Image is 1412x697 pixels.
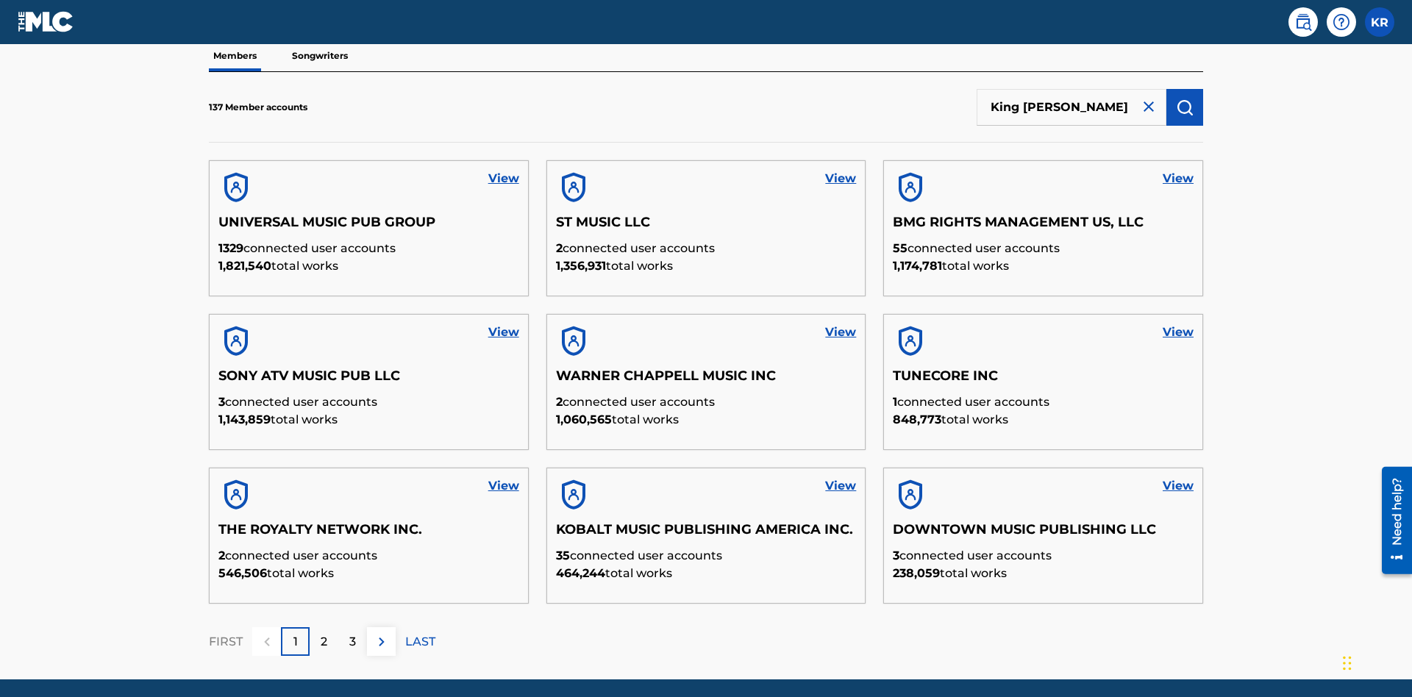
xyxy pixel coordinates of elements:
h5: DOWNTOWN MUSIC PUBLISHING LLC [893,521,1194,547]
span: 1 [893,395,897,409]
span: 848,773 [893,412,941,426]
img: help [1333,13,1350,31]
p: 137 Member accounts [209,101,307,114]
a: View [488,324,519,341]
span: 1,174,781 [893,259,942,273]
img: MLC Logo [18,11,74,32]
p: 3 [349,633,356,651]
span: 3 [218,395,225,409]
p: connected user accounts [556,240,857,257]
div: Drag [1343,641,1352,685]
div: Help [1327,7,1356,37]
span: 3 [893,548,899,562]
h5: BMG RIGHTS MANAGEMENT US, LLC [893,214,1194,240]
p: connected user accounts [893,240,1194,257]
p: connected user accounts [556,393,857,411]
span: 464,244 [556,566,605,580]
p: 2 [321,633,327,651]
p: total works [556,411,857,429]
img: account [556,170,591,205]
a: View [825,324,856,341]
p: total works [893,257,1194,275]
iframe: Chat Widget [1338,626,1412,697]
img: account [893,477,928,512]
span: 1,821,540 [218,259,271,273]
p: LAST [405,633,435,651]
img: close [1140,98,1158,115]
img: account [218,477,254,512]
a: Public Search [1288,7,1318,37]
input: Search Members [977,89,1166,126]
a: View [488,170,519,187]
p: total works [556,257,857,275]
p: total works [218,411,519,429]
a: View [1163,324,1194,341]
h5: KOBALT MUSIC PUBLISHING AMERICA INC. [556,521,857,547]
p: connected user accounts [556,547,857,565]
p: connected user accounts [893,393,1194,411]
img: account [893,324,928,359]
span: 1,060,565 [556,412,612,426]
img: account [893,170,928,205]
p: Songwriters [288,40,352,71]
h5: THE ROYALTY NETWORK INC. [218,521,519,547]
img: account [556,477,591,512]
p: connected user accounts [893,547,1194,565]
span: 1,143,859 [218,412,271,426]
img: Search Works [1176,99,1194,116]
p: total works [556,565,857,582]
a: View [825,170,856,187]
a: View [1163,170,1194,187]
span: 2 [218,548,225,562]
p: total works [218,565,519,582]
span: 2 [556,241,563,255]
iframe: Resource Center [1371,461,1412,582]
img: account [218,324,254,359]
h5: WARNER CHAPPELL MUSIC INC [556,368,857,393]
a: View [1163,477,1194,495]
a: View [488,477,519,495]
p: total works [893,565,1194,582]
span: 238,059 [893,566,940,580]
div: User Menu [1365,7,1394,37]
span: 1329 [218,241,243,255]
h5: TUNECORE INC [893,368,1194,393]
p: Members [209,40,261,71]
span: 2 [556,395,563,409]
span: 546,506 [218,566,267,580]
img: account [556,324,591,359]
h5: SONY ATV MUSIC PUB LLC [218,368,519,393]
h5: ST MUSIC LLC [556,214,857,240]
span: 55 [893,241,908,255]
p: total works [218,257,519,275]
h5: UNIVERSAL MUSIC PUB GROUP [218,214,519,240]
a: View [825,477,856,495]
span: 1,356,931 [556,259,606,273]
p: connected user accounts [218,393,519,411]
img: right [373,633,391,651]
span: 35 [556,548,570,562]
p: connected user accounts [218,240,519,257]
img: account [218,170,254,205]
p: connected user accounts [218,547,519,565]
p: FIRST [209,633,243,651]
p: 1 [293,633,298,651]
img: search [1294,13,1312,31]
p: total works [893,411,1194,429]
